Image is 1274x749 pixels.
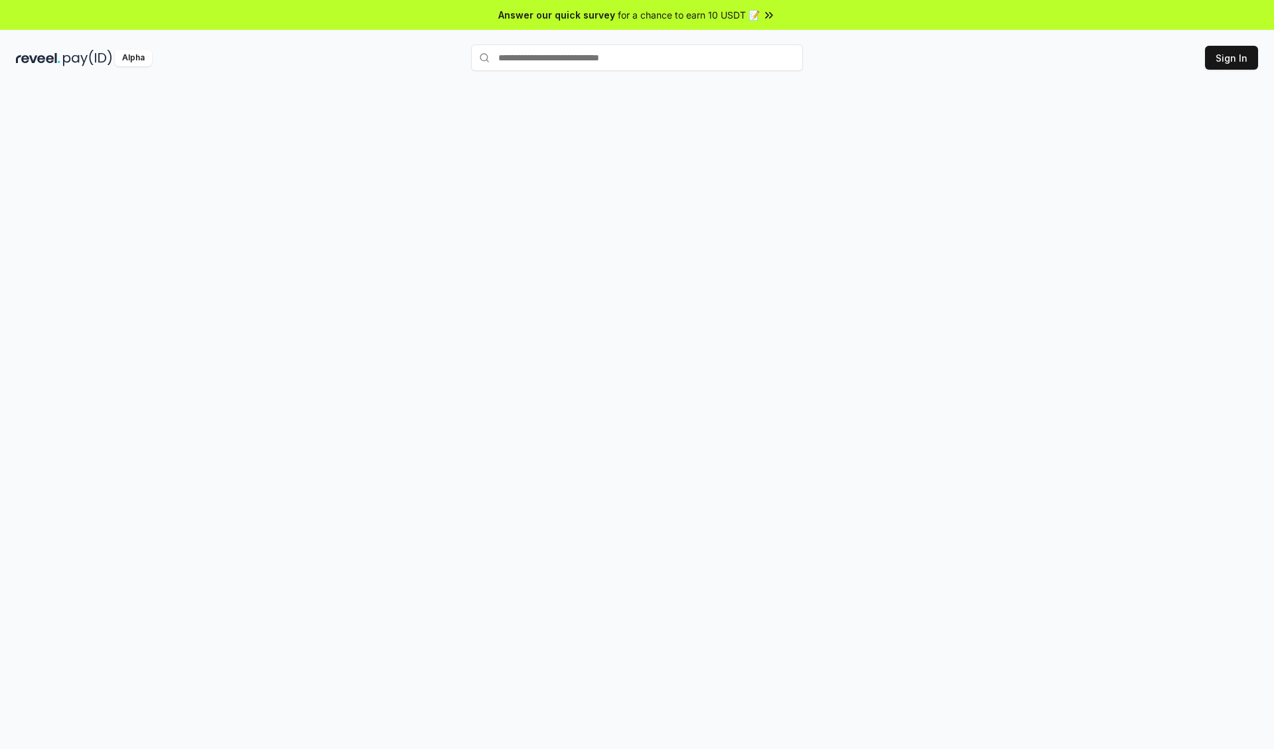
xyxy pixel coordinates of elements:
span: Answer our quick survey [498,8,615,22]
img: pay_id [63,50,112,66]
div: Alpha [115,50,152,66]
img: reveel_dark [16,50,60,66]
button: Sign In [1205,46,1258,70]
span: for a chance to earn 10 USDT 📝 [618,8,760,22]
